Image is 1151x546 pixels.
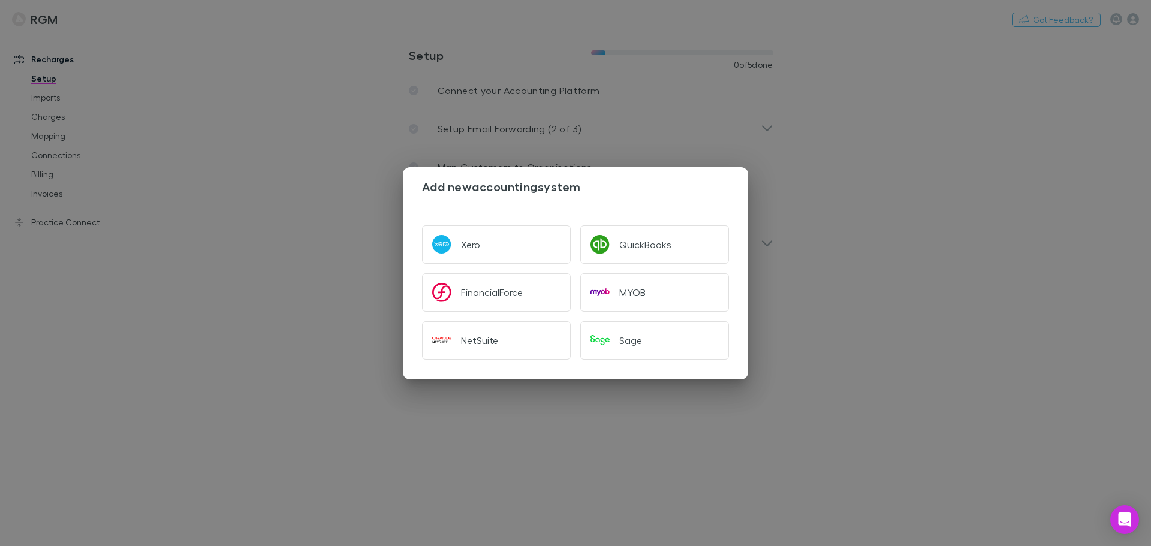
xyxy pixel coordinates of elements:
button: FinancialForce [422,273,571,312]
div: NetSuite [461,334,498,346]
div: Xero [461,239,480,251]
div: QuickBooks [619,239,671,251]
img: QuickBooks's Logo [590,235,610,254]
button: Xero [422,225,571,264]
img: MYOB's Logo [590,283,610,302]
h3: Add new accounting system [422,179,748,194]
button: NetSuite [422,321,571,360]
img: NetSuite's Logo [432,331,451,350]
button: MYOB [580,273,729,312]
div: Sage [619,334,642,346]
img: Sage's Logo [590,331,610,350]
img: FinancialForce's Logo [432,283,451,302]
div: MYOB [619,286,646,298]
div: Open Intercom Messenger [1110,505,1139,534]
img: Xero's Logo [432,235,451,254]
button: QuickBooks [580,225,729,264]
div: FinancialForce [461,286,523,298]
button: Sage [580,321,729,360]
